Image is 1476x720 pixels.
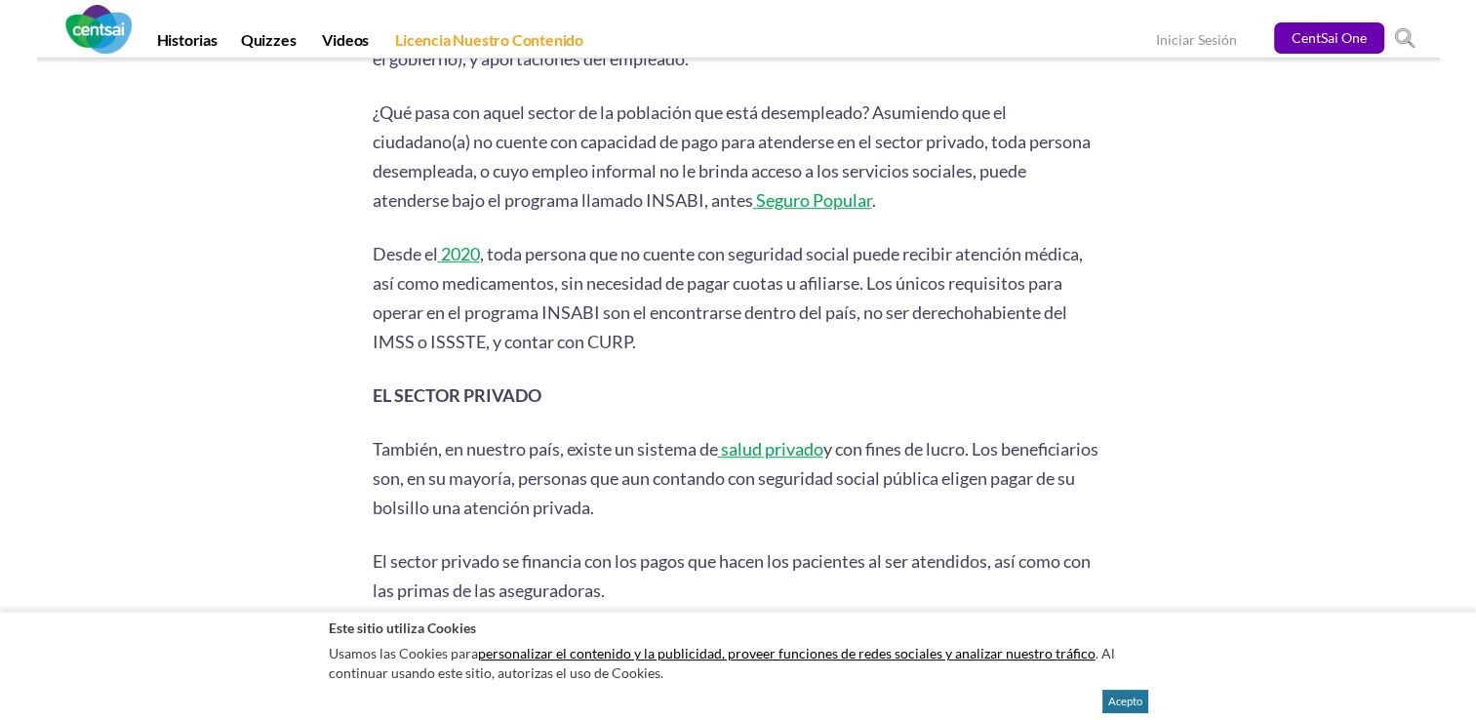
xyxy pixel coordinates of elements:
[329,619,1148,637] h2: Este sitio utiliza Cookies
[373,243,438,264] span: Desde el
[329,639,1148,687] p: Usamos las Cookies para . Al continuar usando este sitio, autorizas el uso de Cookies.
[1274,22,1384,54] a: CentSai One
[441,243,480,264] span: 2020
[373,550,1091,601] span: El sector privado se financia con los pagos que hacen los pacientes al ser atendidos, así como co...
[1253,94,1409,679] iframe: Advertisement
[373,243,1083,352] span: , toda persona que no cuente con seguridad social puede recibir atención médica, así como medicam...
[145,30,229,58] a: Historias
[721,438,823,460] span: salud privado
[310,30,380,58] a: Videos
[373,438,1098,518] span: y con fines de lucro. Los beneficiarios son, en su mayoría, personas que aun contando con segurid...
[753,189,872,211] a: Seguro Popular
[1156,31,1237,52] a: Iniciar Sesión
[438,243,480,264] a: 2020
[383,30,595,58] a: Licencia Nuestro Contenido
[1102,690,1148,713] button: Acepto
[373,384,541,406] b: EL SECTOR PRIVADO
[718,438,823,460] a: salud privado
[756,189,872,211] span: Seguro Popular
[373,101,1091,211] span: ¿Qué pasa con aquel sector de la población que está desempleado? Asumiendo que el ciudadano(a) no...
[65,5,132,54] img: CentSai
[229,30,308,58] a: Quizzes
[872,189,876,211] span: .
[373,438,718,460] span: También, en nuestro país, existe un sistema de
